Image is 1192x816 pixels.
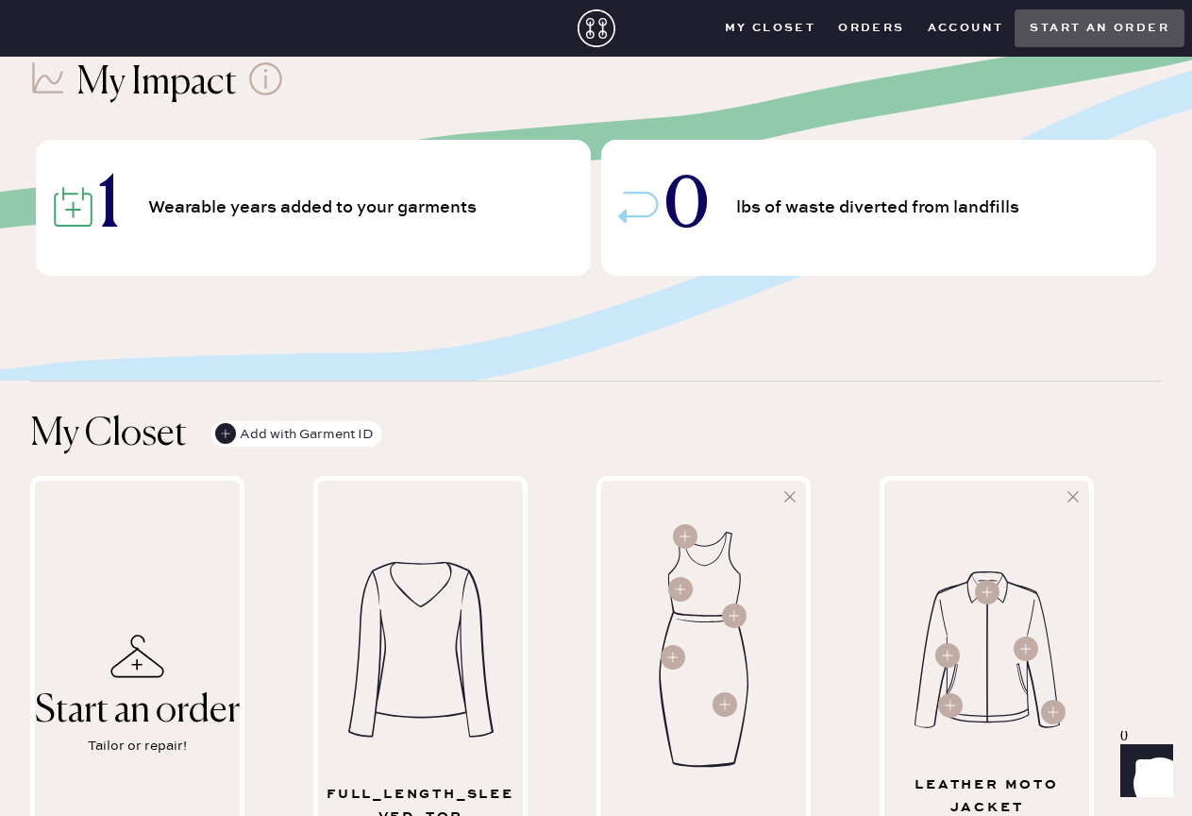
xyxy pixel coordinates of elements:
[215,421,374,448] div: Add with Garment ID
[148,199,482,216] span: Wearable years added to your garments
[211,421,381,447] button: Add with Garment ID
[1015,9,1184,47] button: Start an order
[88,736,187,756] div: Tailor or repair!
[781,487,799,506] svg: Hide pattern
[1064,487,1083,506] svg: Hide pattern
[35,690,240,732] div: Start an order
[827,14,915,42] button: Orders
[655,532,753,768] img: Garment image
[76,60,237,106] h1: My Impact
[664,175,709,241] span: 0
[348,562,494,739] img: Garment image
[98,175,120,241] span: 1
[714,14,828,42] button: My Closet
[30,412,187,457] h1: My Closet
[916,14,1016,42] button: Account
[915,571,1060,728] img: Garment image
[736,199,1025,216] span: lbs of waste diverted from landfills
[1102,731,1184,812] iframe: Front Chat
